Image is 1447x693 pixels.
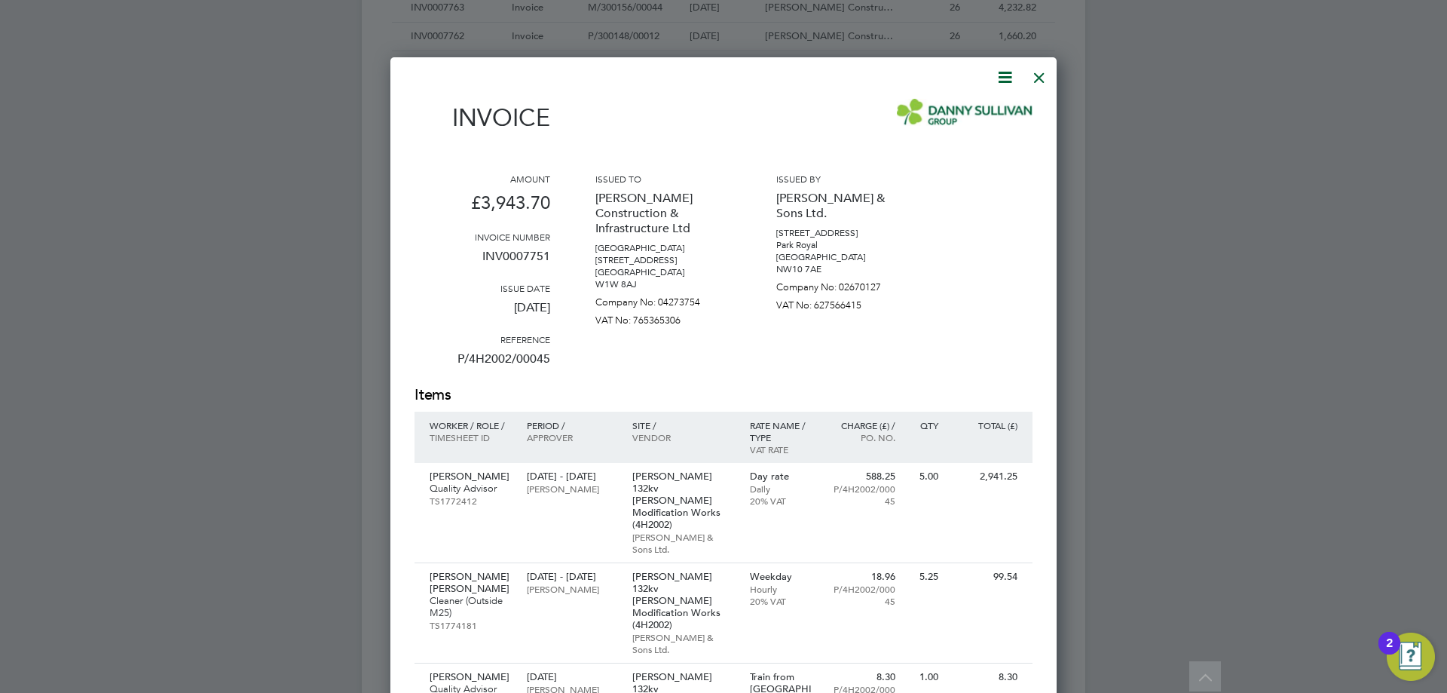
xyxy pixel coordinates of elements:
[527,471,616,483] p: [DATE] - [DATE]
[776,251,912,263] p: [GEOGRAPHIC_DATA]
[776,185,912,227] p: [PERSON_NAME] & Sons Ltd.
[830,583,895,607] p: P/4H2002/00045
[897,99,1032,126] img: dannysullivan-logo-remittance.png
[415,231,550,243] h3: Invoice number
[430,571,512,595] p: [PERSON_NAME] [PERSON_NAME]
[430,495,512,507] p: TS1772412
[830,471,895,483] p: 588.25
[776,173,912,185] h3: Issued by
[595,278,731,290] p: W1W 8AJ
[750,471,815,483] p: Day rate
[430,419,512,431] p: Worker / Role /
[776,227,912,239] p: [STREET_ADDRESS]
[953,571,1017,583] p: 99.54
[632,471,735,531] p: [PERSON_NAME] 132kv [PERSON_NAME] Modification Works (4H2002)
[430,619,512,631] p: TS1774181
[776,293,912,311] p: VAT No: 627566415
[415,173,550,185] h3: Amount
[910,671,938,683] p: 1.00
[595,308,731,327] p: VAT No: 765365306
[776,275,912,293] p: Company No: 02670127
[750,583,815,595] p: Hourly
[953,419,1017,431] p: Total (£)
[953,671,1017,683] p: 8.30
[910,471,938,483] p: 5.00
[750,595,815,607] p: 20% VAT
[595,242,731,254] p: [GEOGRAPHIC_DATA]
[415,282,550,294] h3: Issue date
[595,254,731,266] p: [STREET_ADDRESS]
[415,103,550,132] h1: Invoice
[830,431,895,443] p: Po. No.
[527,671,616,683] p: [DATE]
[430,483,512,495] p: Quality Advisor
[415,345,550,385] p: P/4H2002/00045
[527,583,616,595] p: [PERSON_NAME]
[632,431,735,443] p: Vendor
[415,294,550,333] p: [DATE]
[1387,633,1435,681] button: Open Resource Center, 2 new notifications
[750,495,815,507] p: 20% VAT
[750,571,815,583] p: Weekday
[527,483,616,495] p: [PERSON_NAME]
[430,595,512,619] p: Cleaner (Outside M25)
[527,419,616,431] p: Period /
[415,243,550,282] p: INV0007751
[776,263,912,275] p: NW10 7AE
[830,571,895,583] p: 18.96
[527,431,616,443] p: Approver
[527,571,616,583] p: [DATE] - [DATE]
[430,471,512,483] p: [PERSON_NAME]
[776,239,912,251] p: Park Royal
[430,431,512,443] p: Timesheet ID
[595,290,731,308] p: Company No: 04273754
[910,571,938,583] p: 5.25
[830,483,895,507] p: P/4H2002/00045
[830,671,895,683] p: 8.30
[830,419,895,431] p: Charge (£) /
[595,173,731,185] h3: Issued to
[953,471,1017,483] p: 2,941.25
[415,385,1032,406] h2: Items
[632,531,735,555] p: [PERSON_NAME] & Sons Ltd.
[415,333,550,345] h3: Reference
[415,185,550,231] p: £3,943.70
[750,419,815,443] p: Rate name / type
[750,483,815,495] p: Daily
[632,419,735,431] p: Site /
[430,671,512,683] p: [PERSON_NAME]
[595,185,731,242] p: [PERSON_NAME] Construction & Infrastructure Ltd
[750,443,815,455] p: VAT rate
[910,419,938,431] p: QTY
[632,631,735,655] p: [PERSON_NAME] & Sons Ltd.
[632,571,735,631] p: [PERSON_NAME] 132kv [PERSON_NAME] Modification Works (4H2002)
[595,266,731,278] p: [GEOGRAPHIC_DATA]
[1386,643,1393,663] div: 2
